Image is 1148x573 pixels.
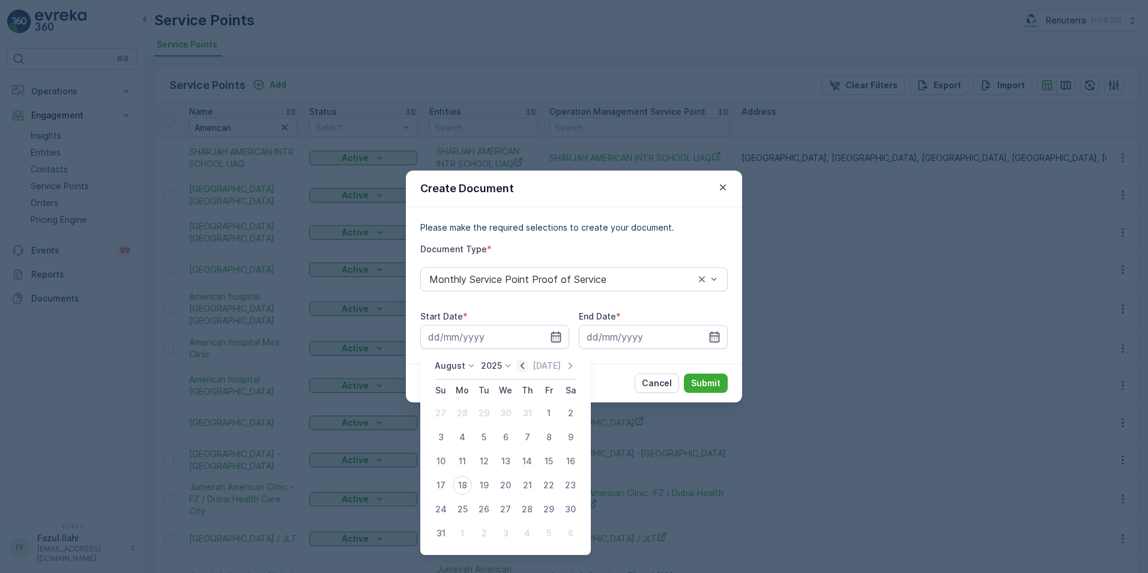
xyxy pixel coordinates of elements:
[453,404,472,423] div: 28
[561,500,580,519] div: 30
[430,380,452,401] th: Sunday
[431,404,450,423] div: 27
[561,452,580,471] div: 16
[635,374,679,393] button: Cancel
[435,360,465,372] p: August
[539,476,558,495] div: 22
[518,452,537,471] div: 14
[684,374,728,393] button: Submit
[691,377,721,389] p: Submit
[431,500,450,519] div: 24
[561,524,580,543] div: 6
[496,476,515,495] div: 20
[481,360,502,372] p: 2025
[539,500,558,519] div: 29
[474,524,494,543] div: 2
[561,428,580,447] div: 9
[496,428,515,447] div: 6
[539,452,558,471] div: 15
[453,500,472,519] div: 25
[518,524,537,543] div: 4
[496,524,515,543] div: 3
[474,500,494,519] div: 26
[495,380,516,401] th: Wednesday
[474,452,494,471] div: 12
[518,476,537,495] div: 21
[518,404,537,423] div: 31
[539,428,558,447] div: 8
[538,380,560,401] th: Friday
[533,360,561,372] p: [DATE]
[539,524,558,543] div: 5
[431,476,450,495] div: 17
[420,180,514,197] p: Create Document
[452,380,473,401] th: Monday
[518,428,537,447] div: 7
[539,404,558,423] div: 1
[453,428,472,447] div: 4
[420,311,463,321] label: Start Date
[516,380,538,401] th: Thursday
[518,500,537,519] div: 28
[474,404,494,423] div: 29
[420,244,487,254] label: Document Type
[579,311,616,321] label: End Date
[453,476,472,495] div: 18
[561,476,580,495] div: 23
[474,428,494,447] div: 5
[473,380,495,401] th: Tuesday
[420,325,569,349] input: dd/mm/yyyy
[642,377,672,389] p: Cancel
[431,524,450,543] div: 31
[561,404,580,423] div: 2
[579,325,728,349] input: dd/mm/yyyy
[496,452,515,471] div: 13
[496,404,515,423] div: 30
[453,524,472,543] div: 1
[474,476,494,495] div: 19
[496,500,515,519] div: 27
[431,428,450,447] div: 3
[560,380,581,401] th: Saturday
[431,452,450,471] div: 10
[453,452,472,471] div: 11
[420,222,728,234] p: Please make the required selections to create your document.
